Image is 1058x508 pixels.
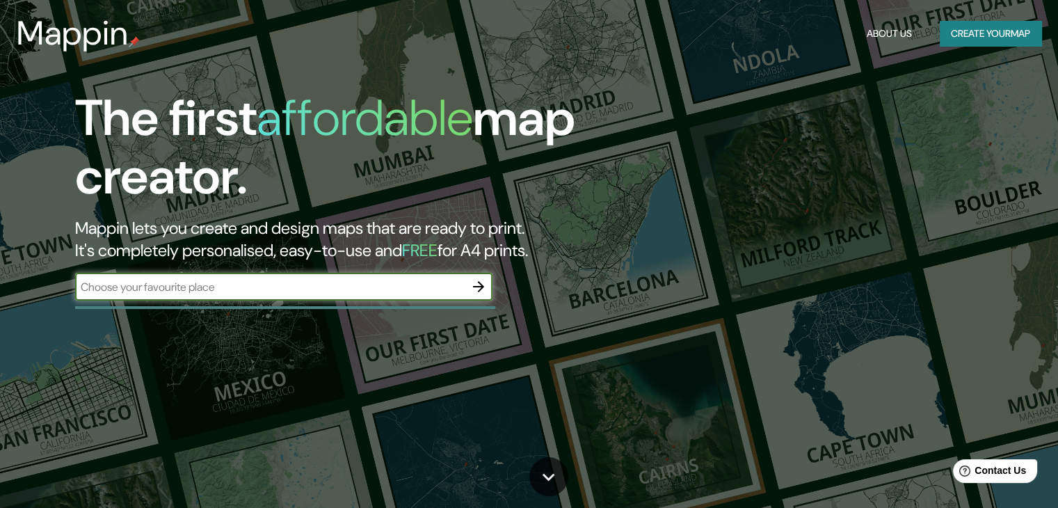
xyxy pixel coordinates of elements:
[402,239,438,261] h5: FREE
[257,86,473,150] h1: affordable
[934,454,1043,493] iframe: Help widget launcher
[861,21,917,47] button: About Us
[75,279,465,295] input: Choose your favourite place
[17,14,129,53] h3: Mappin
[75,217,604,262] h2: Mappin lets you create and design maps that are ready to print. It's completely personalised, eas...
[129,36,140,47] img: mappin-pin
[940,21,1041,47] button: Create yourmap
[75,89,604,217] h1: The first map creator.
